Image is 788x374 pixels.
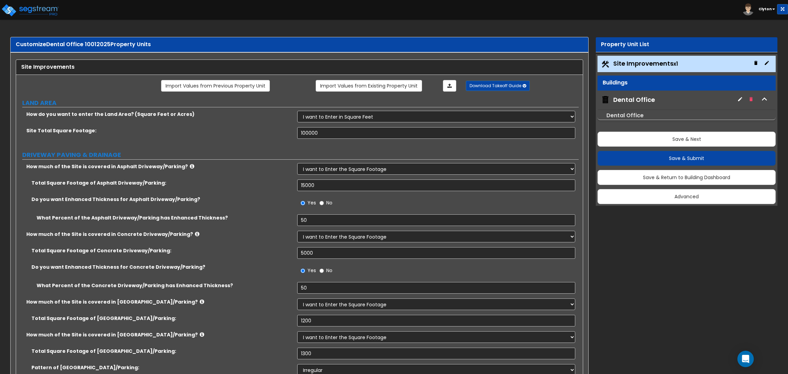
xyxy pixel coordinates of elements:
[603,79,771,87] div: Buildings
[190,164,194,169] i: click for more info!
[319,199,324,207] input: No
[326,267,332,274] span: No
[161,80,270,92] a: Import the dynamic attribute values from previous properties.
[37,282,292,289] label: What Percent of the Concrete Driveway/Parking has Enhanced Thickness?
[470,83,521,89] span: Download Takeoff Guide
[613,59,678,68] span: Site Improvements
[37,214,292,221] label: What Percent of the Asphalt Driveway/Parking has Enhanced Thickness?
[301,267,305,275] input: Yes
[26,331,292,338] label: How much of the Site is covered in [GEOGRAPHIC_DATA]/Parking?
[200,332,204,337] i: click for more info!
[601,41,772,49] div: Property Unit List
[16,41,583,49] div: Customize Property Units
[326,199,332,206] span: No
[613,95,655,104] div: Dental Office
[597,151,776,166] button: Save & Submit
[601,60,610,69] img: Construction.png
[26,111,292,118] label: How do you want to enter the Land Area? (Square Feet or Acres)
[200,299,204,304] i: click for more info!
[316,80,422,92] a: Import the dynamic attribute values from existing properties.
[466,81,530,91] button: Download Takeoff Guide
[673,60,678,67] small: x1
[597,189,776,204] button: Advanced
[31,179,292,186] label: Total Square Footage of Asphalt Driveway/Parking:
[597,170,776,185] button: Save & Return to Building Dashboard
[31,348,292,355] label: Total Square Footage of [GEOGRAPHIC_DATA]/Parking:
[301,199,305,207] input: Yes
[606,111,644,119] small: Dental Office
[601,95,655,104] span: Dental Office
[31,364,292,371] label: Pattern of [GEOGRAPHIC_DATA]/Parking:
[22,98,579,107] label: LAND AREA
[22,150,579,159] label: DRIVEWAY PAVING & DRAINAGE
[307,199,316,206] span: Yes
[31,247,292,254] label: Total Square Footage of Concrete Driveway/Parking:
[31,196,292,203] label: Do you want Enhanced Thickness for Asphalt Driveway/Parking?
[26,231,292,238] label: How much of the Site is covered in Concrete Driveway/Parking?
[26,127,292,134] label: Site Total Square Footage:
[31,315,292,322] label: Total Square Footage of [GEOGRAPHIC_DATA]/Parking:
[737,351,754,367] div: Open Intercom Messenger
[1,3,59,17] img: logo_pro_r.png
[759,6,772,12] b: Clyton
[26,163,292,170] label: How much of the Site is covered in Asphalt Driveway/Parking?
[46,40,110,48] span: Dental Office 10012025
[597,132,776,147] button: Save & Next
[443,80,456,92] a: Import the dynamic attributes value through Excel sheet
[26,298,292,305] label: How much of the Site is covered in [GEOGRAPHIC_DATA]/Parking?
[31,264,292,270] label: Do you want Enhanced Thickness for Concrete Driveway/Parking?
[21,63,578,71] div: Site Improvements
[319,267,324,275] input: No
[307,267,316,274] span: Yes
[195,231,199,237] i: click for more info!
[601,95,610,104] img: building.svg
[742,3,754,15] img: avatar.png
